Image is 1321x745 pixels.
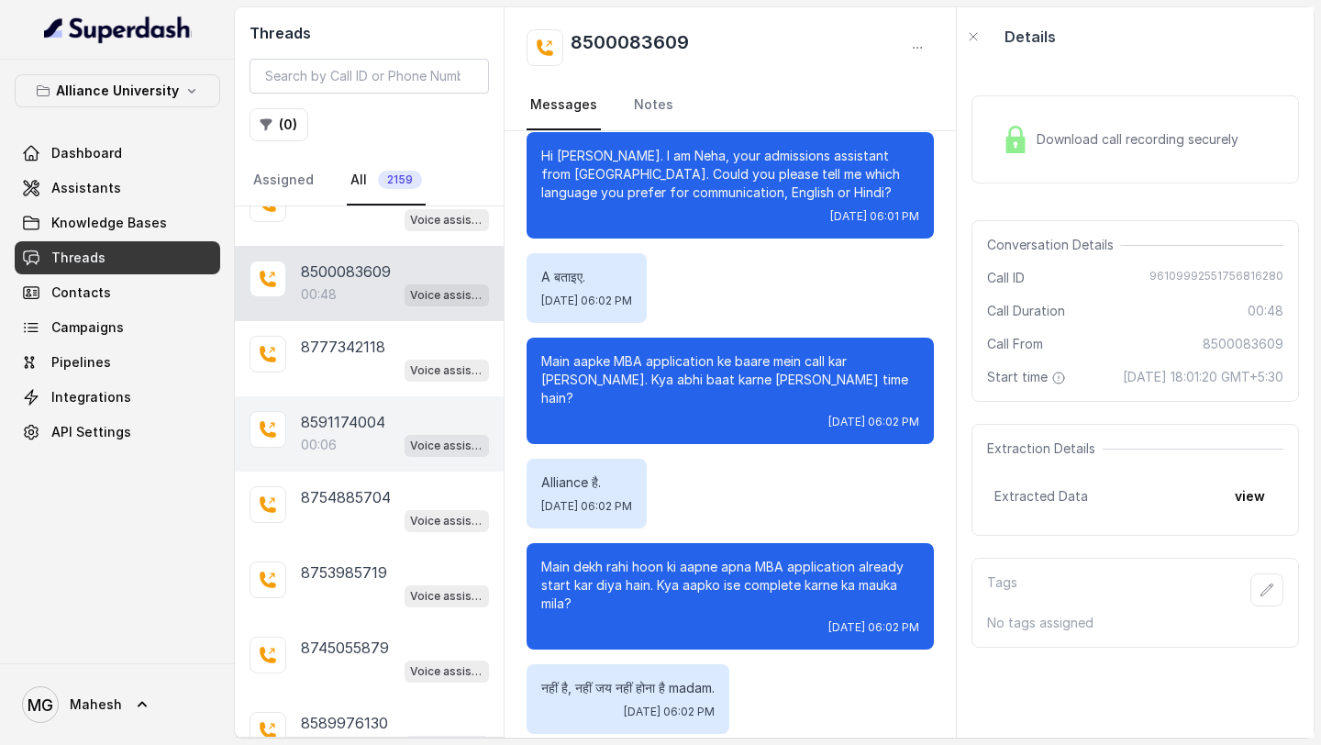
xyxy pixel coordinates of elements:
[527,81,601,130] a: Messages
[987,573,1017,606] p: Tags
[301,562,387,584] p: 8753985719
[51,423,131,441] span: API Settings
[378,171,422,189] span: 2159
[51,179,121,197] span: Assistants
[301,285,337,304] p: 00:48
[541,473,632,492] p: Alliance है.
[410,361,483,380] p: Voice assistant
[624,705,715,719] span: [DATE] 06:02 PM
[541,294,632,308] span: [DATE] 06:02 PM
[51,214,167,232] span: Knowledge Bases
[250,156,317,206] a: Assigned
[51,353,111,372] span: Pipelines
[51,318,124,337] span: Campaigns
[250,22,489,44] h2: Threads
[541,352,919,407] p: Main aapke MBA application ke baare mein call kar [PERSON_NAME]. Kya abhi baat karne [PERSON_NAME...
[1037,130,1246,149] span: Download call recording securely
[301,486,391,508] p: 8754885704
[56,80,179,102] p: Alliance University
[28,695,53,715] text: MG
[630,81,677,130] a: Notes
[15,416,220,449] a: API Settings
[410,662,483,681] p: Voice assistant
[1002,126,1029,153] img: Lock Icon
[541,679,715,697] p: नहीं है, नहीं जय नहीं होना है madam.
[301,637,389,659] p: 8745055879
[410,587,483,606] p: Voice assistant
[301,411,385,433] p: 8591174004
[15,137,220,170] a: Dashboard
[70,695,122,714] span: Mahesh
[830,209,919,224] span: [DATE] 06:01 PM
[410,437,483,455] p: Voice assistant
[527,81,934,130] nav: Tabs
[15,206,220,239] a: Knowledge Bases
[1149,269,1283,287] span: 96109992551756816280
[250,59,489,94] input: Search by Call ID or Phone Number
[301,436,337,454] p: 00:06
[987,368,1070,386] span: Start time
[541,268,632,286] p: A बताइए.
[15,172,220,205] a: Assistants
[15,74,220,107] button: Alliance University
[301,336,385,358] p: 8777342118
[410,512,483,530] p: Voice assistant
[1203,335,1283,353] span: 8500083609
[250,108,308,141] button: (0)
[15,241,220,274] a: Threads
[410,286,483,305] p: Voice assistant
[541,499,632,514] span: [DATE] 06:02 PM
[15,381,220,414] a: Integrations
[15,276,220,309] a: Contacts
[987,302,1065,320] span: Call Duration
[541,558,919,613] p: Main dekh rahi hoon ki aapne apna MBA application already start kar diya hain. Kya aapko ise comp...
[987,439,1103,458] span: Extraction Details
[15,311,220,344] a: Campaigns
[410,211,483,229] p: Voice assistant
[1005,26,1056,48] p: Details
[250,156,489,206] nav: Tabs
[51,284,111,302] span: Contacts
[987,614,1283,632] p: No tags assigned
[828,415,919,429] span: [DATE] 06:02 PM
[347,156,426,206] a: All2159
[987,269,1025,287] span: Call ID
[301,712,388,734] p: 8589976130
[828,620,919,635] span: [DATE] 06:02 PM
[987,236,1121,254] span: Conversation Details
[994,487,1088,506] span: Extracted Data
[51,388,131,406] span: Integrations
[44,15,192,44] img: light.svg
[1123,368,1283,386] span: [DATE] 18:01:20 GMT+5:30
[51,144,122,162] span: Dashboard
[15,346,220,379] a: Pipelines
[987,335,1043,353] span: Call From
[541,147,919,202] p: Hi [PERSON_NAME]. I am Neha, your admissions assistant from [GEOGRAPHIC_DATA]. Could you please t...
[1224,480,1276,513] button: view
[571,29,689,66] h2: 8500083609
[15,679,220,730] a: Mahesh
[1248,302,1283,320] span: 00:48
[51,249,105,267] span: Threads
[301,261,391,283] p: 8500083609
